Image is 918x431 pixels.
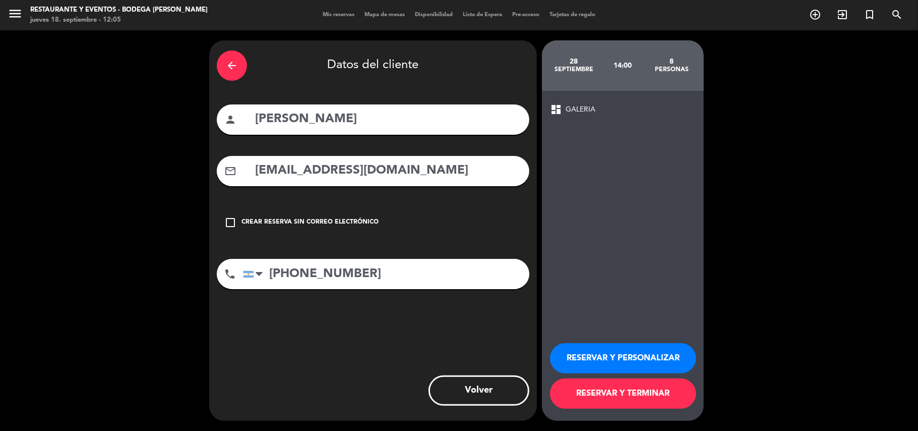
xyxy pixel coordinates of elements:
span: Lista de Espera [458,12,507,18]
i: turned_in_not [864,9,876,21]
div: 8 [647,58,696,66]
div: Restaurante y Eventos - Bodega [PERSON_NAME] [30,5,208,15]
div: jueves 18. septiembre - 12:05 [30,15,208,25]
i: exit_to_app [836,9,848,21]
span: Disponibilidad [410,12,458,18]
div: 28 [549,58,598,66]
i: check_box_outline_blank [224,217,236,229]
i: arrow_back [226,60,238,72]
span: dashboard [550,103,562,116]
div: Datos del cliente [217,48,529,83]
i: search [891,9,903,21]
i: person [224,114,236,126]
span: Mis reservas [318,12,359,18]
button: RESERVAR Y PERSONALIZAR [550,343,696,373]
span: Tarjetas de regalo [544,12,600,18]
div: personas [647,66,696,74]
div: 14:00 [598,48,647,83]
div: Crear reserva sin correo electrónico [241,218,379,228]
button: Volver [429,375,529,406]
div: Argentina: +54 [243,259,267,289]
button: RESERVAR Y TERMINAR [550,379,696,409]
i: phone [224,268,236,280]
span: Mapa de mesas [359,12,410,18]
i: add_circle_outline [809,9,821,21]
i: menu [8,6,23,21]
div: septiembre [549,66,598,74]
input: Nombre del cliente [254,109,522,130]
i: mail_outline [224,165,236,177]
span: GALERIA [566,104,595,116]
span: Pre-acceso [507,12,544,18]
input: Email del cliente [254,160,522,181]
input: Número de teléfono... [243,259,529,289]
button: menu [8,6,23,25]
